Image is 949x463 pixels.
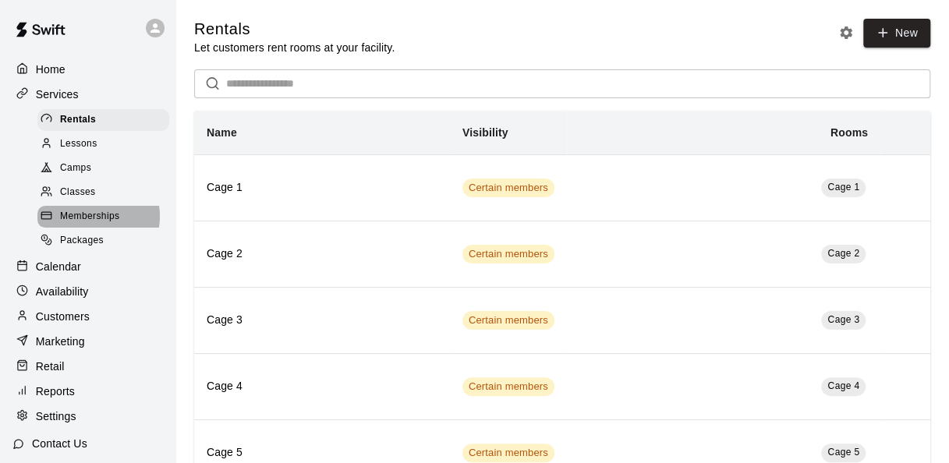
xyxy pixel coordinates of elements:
[462,446,554,461] span: Certain members
[36,408,76,424] p: Settings
[37,109,169,131] div: Rentals
[207,312,437,329] h6: Cage 3
[12,355,163,378] a: Retail
[863,19,930,48] a: New
[36,383,75,399] p: Reports
[830,126,868,139] b: Rooms
[462,377,554,396] div: This service is visible to only customers with certain memberships. Check the service pricing for...
[462,245,554,263] div: This service is visible to only customers with certain memberships. Check the service pricing for...
[60,209,119,224] span: Memberships
[827,447,859,458] span: Cage 5
[36,284,89,299] p: Availability
[827,314,859,325] span: Cage 3
[462,313,554,328] span: Certain members
[827,248,859,259] span: Cage 2
[12,380,163,403] a: Reports
[37,157,169,179] div: Camps
[12,280,163,303] a: Availability
[32,436,87,451] p: Contact Us
[462,126,508,139] b: Visibility
[462,380,554,394] span: Certain members
[60,136,97,152] span: Lessons
[462,444,554,462] div: This service is visible to only customers with certain memberships. Check the service pricing for...
[207,179,437,196] h6: Cage 1
[827,182,859,193] span: Cage 1
[834,21,858,44] button: Rental settings
[37,133,169,155] div: Lessons
[194,40,395,55] p: Let customers rent rooms at your facility.
[37,181,175,205] a: Classes
[60,161,91,176] span: Camps
[12,405,163,428] a: Settings
[207,246,437,263] h6: Cage 2
[36,87,79,102] p: Services
[60,233,104,249] span: Packages
[60,185,95,200] span: Classes
[462,178,554,197] div: This service is visible to only customers with certain memberships. Check the service pricing for...
[37,132,175,156] a: Lessons
[37,182,169,203] div: Classes
[37,230,169,252] div: Packages
[194,19,395,40] h5: Rentals
[36,62,66,77] p: Home
[207,126,237,139] b: Name
[37,205,175,229] a: Memberships
[12,305,163,328] a: Customers
[60,112,96,128] span: Rentals
[37,229,175,253] a: Packages
[207,444,437,461] h6: Cage 5
[12,83,163,106] a: Services
[36,309,90,324] p: Customers
[827,380,859,391] span: Cage 4
[462,311,554,330] div: This service is visible to only customers with certain memberships. Check the service pricing for...
[36,259,81,274] p: Calendar
[12,58,163,81] a: Home
[207,378,437,395] h6: Cage 4
[36,359,65,374] p: Retail
[12,330,163,353] a: Marketing
[37,206,169,228] div: Memberships
[36,334,85,349] p: Marketing
[12,255,163,278] a: Calendar
[37,157,175,181] a: Camps
[462,181,554,196] span: Certain members
[462,247,554,262] span: Certain members
[37,108,175,132] a: Rentals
